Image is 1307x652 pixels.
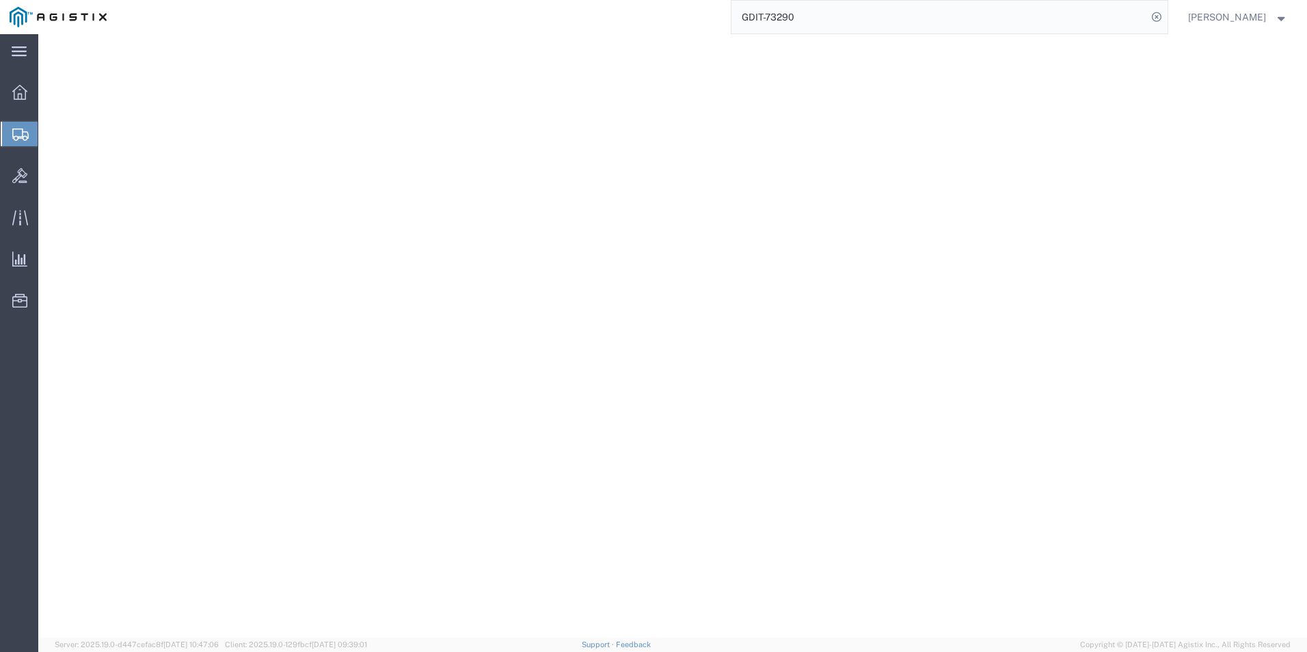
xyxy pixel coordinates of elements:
button: [PERSON_NAME] [1187,9,1289,25]
span: Server: 2025.19.0-d447cefac8f [55,640,219,649]
iframe: FS Legacy Container [38,34,1307,638]
img: logo [10,7,107,27]
a: Feedback [616,640,651,649]
span: [DATE] 09:39:01 [312,640,367,649]
span: Copyright © [DATE]-[DATE] Agistix Inc., All Rights Reserved [1080,639,1291,651]
span: [DATE] 10:47:06 [163,640,219,649]
input: Search for shipment number, reference number [731,1,1147,33]
span: Mitchell Mattocks [1188,10,1266,25]
span: Client: 2025.19.0-129fbcf [225,640,367,649]
a: Support [582,640,616,649]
